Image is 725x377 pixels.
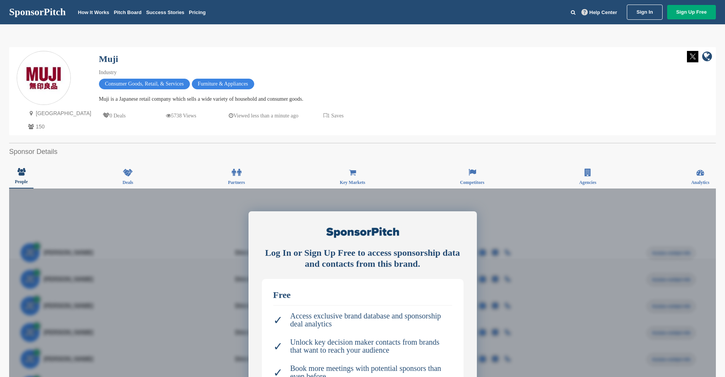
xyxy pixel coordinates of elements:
p: Viewed less than a minute ago [229,111,298,120]
a: Help Center [580,8,619,17]
li: Unlock key decision maker contacts from brands that want to reach your audience [273,334,452,358]
span: Key Markets [340,180,365,185]
li: Access exclusive brand database and sponsorship deal analytics [273,308,452,332]
span: Competitors [460,180,484,185]
a: Success Stories [146,10,184,15]
span: People [15,179,28,184]
p: [GEOGRAPHIC_DATA] [26,109,91,118]
span: Furniture & Appliances [192,79,254,89]
p: 150 [26,122,91,131]
a: Sign In [627,5,662,20]
div: Muji is a Japanese retail company which sells a wide variety of household and consumer goods. [99,95,365,103]
span: Deals [123,180,133,185]
img: Sponsorpitch & Muji [17,52,70,105]
a: SponsorPitch [9,7,66,17]
span: Agencies [579,180,596,185]
span: ✓ [273,342,283,350]
a: How It Works [78,10,109,15]
a: Pitch Board [114,10,142,15]
div: Log In or Sign Up Free to access sponsorship data and contacts from this brand. [262,247,464,269]
img: Twitter white [687,51,698,62]
span: Partners [228,180,245,185]
span: ✓ [273,369,283,377]
a: Sign Up Free [667,5,716,19]
div: Free [273,290,452,299]
span: Analytics [691,180,709,185]
a: company link [702,51,712,63]
div: Industry [99,68,365,77]
p: 0 Deals [103,111,126,120]
span: Consumer Goods, Retail, & Services [99,79,190,89]
h2: Sponsor Details [9,147,716,157]
a: Pricing [189,10,206,15]
span: ✓ [273,316,283,324]
p: 1 Saves [323,111,344,120]
a: Muji [99,54,118,64]
p: 5738 Views [166,111,196,120]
